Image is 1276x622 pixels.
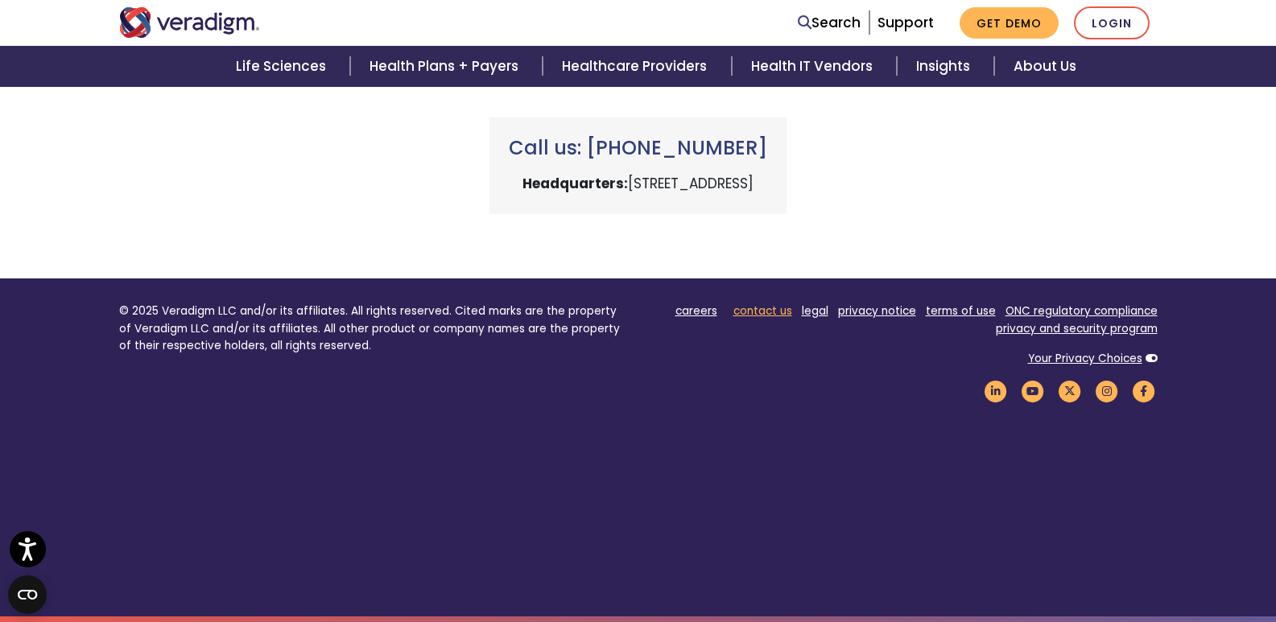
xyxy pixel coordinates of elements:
a: Support [878,13,934,32]
a: Health Plans + Payers [350,46,543,87]
a: Health IT Vendors [732,46,897,87]
a: Your Privacy Choices [1028,351,1142,366]
a: Healthcare Providers [543,46,731,87]
a: Insights [897,46,994,87]
a: Search [798,12,861,34]
p: © 2025 Veradigm LLC and/or its affiliates. All rights reserved. Cited marks are the property of V... [119,303,626,355]
a: Veradigm YouTube Link [1019,383,1047,398]
a: careers [675,303,717,319]
a: Get Demo [960,7,1059,39]
a: Life Sciences [217,46,350,87]
a: contact us [733,303,792,319]
a: terms of use [926,303,996,319]
a: About Us [994,46,1096,87]
h3: Call us: [PHONE_NUMBER] [509,137,767,160]
strong: Headquarters: [522,174,628,193]
a: Veradigm LinkedIn Link [982,383,1010,398]
a: ONC regulatory compliance [1006,303,1158,319]
a: Veradigm Twitter Link [1056,383,1084,398]
a: Login [1074,6,1150,39]
a: Veradigm Instagram Link [1093,383,1121,398]
button: Open CMP widget [8,575,47,614]
a: privacy notice [838,303,916,319]
a: privacy and security program [996,321,1158,336]
a: legal [802,303,828,319]
a: Veradigm Facebook Link [1130,383,1158,398]
p: [STREET_ADDRESS] [509,173,767,195]
img: Veradigm logo [119,7,260,38]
